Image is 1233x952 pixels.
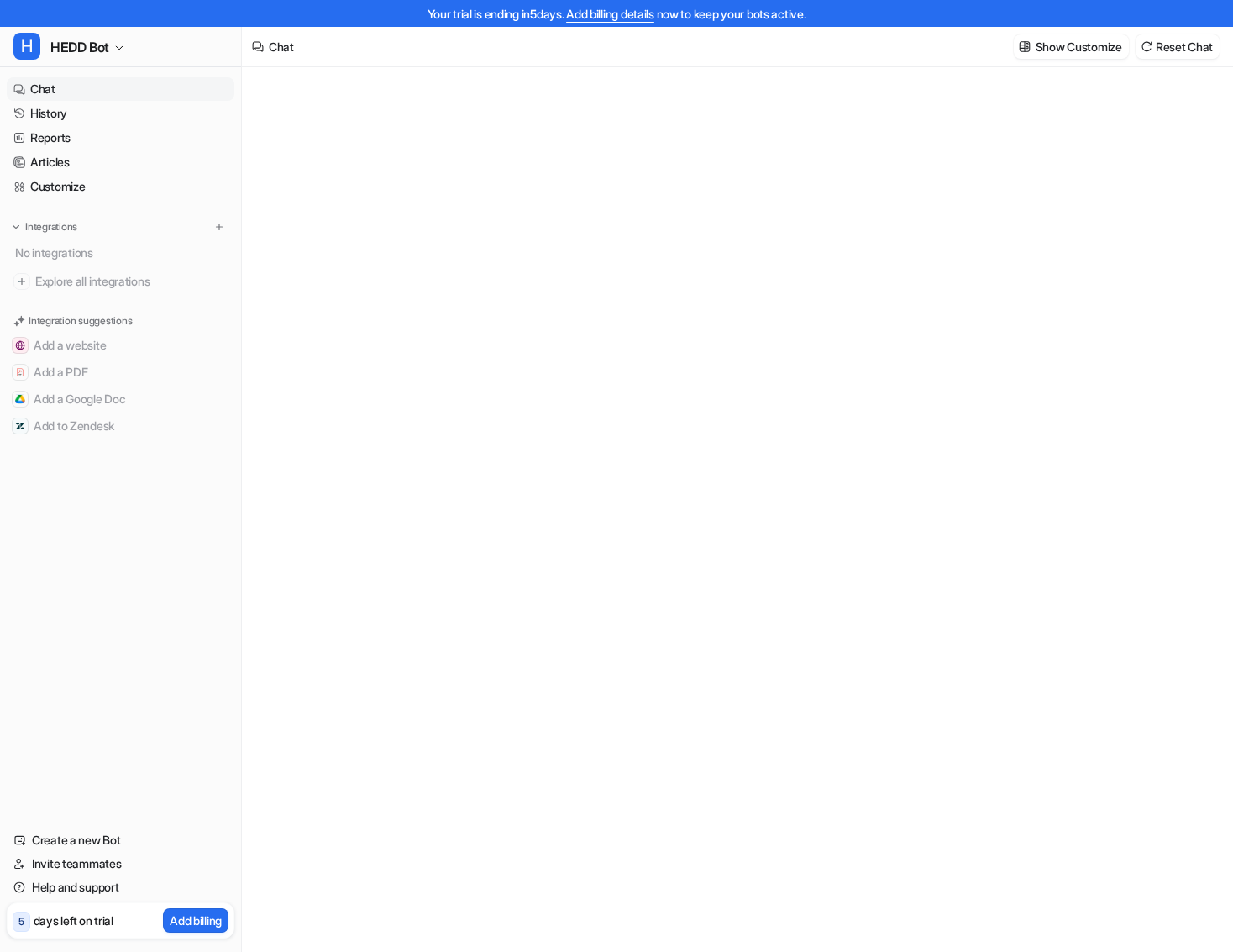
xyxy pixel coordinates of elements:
[15,394,25,404] img: Add a Google Doc
[170,912,222,929] p: Add billing
[15,340,25,350] img: Add a website
[15,367,25,377] img: Add a PDF
[7,102,234,125] a: History
[13,273,30,290] img: explore all integrations
[34,912,113,929] p: days left on trial
[35,268,228,295] span: Explore all integrations
[1014,34,1129,59] button: Show Customize
[7,359,234,386] button: Add a PDFAdd a PDF
[269,38,294,55] div: Chat
[50,35,109,59] span: HEDD Bot
[7,386,234,413] button: Add a Google DocAdd a Google Doc
[7,150,234,174] a: Articles
[15,421,25,431] img: Add to Zendesk
[13,33,40,60] span: H
[7,413,234,439] button: Add to ZendeskAdd to Zendesk
[7,270,234,293] a: Explore all integrations
[7,852,234,876] a: Invite teammates
[7,828,234,852] a: Create a new Bot
[29,313,132,329] p: Integration suggestions
[566,7,654,21] a: Add billing details
[25,220,77,234] p: Integrations
[7,332,234,359] button: Add a websiteAdd a website
[10,239,234,266] div: No integrations
[7,126,234,150] a: Reports
[10,221,22,233] img: expand menu
[213,221,225,233] img: menu_add.svg
[7,218,82,235] button: Integrations
[1136,34,1220,59] button: Reset Chat
[7,876,234,899] a: Help and support
[1036,38,1122,55] p: Show Customize
[1141,40,1152,53] img: reset
[7,175,234,198] a: Customize
[7,77,234,101] a: Chat
[1019,40,1031,53] img: customize
[18,914,24,929] p: 5
[163,908,228,933] button: Add billing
